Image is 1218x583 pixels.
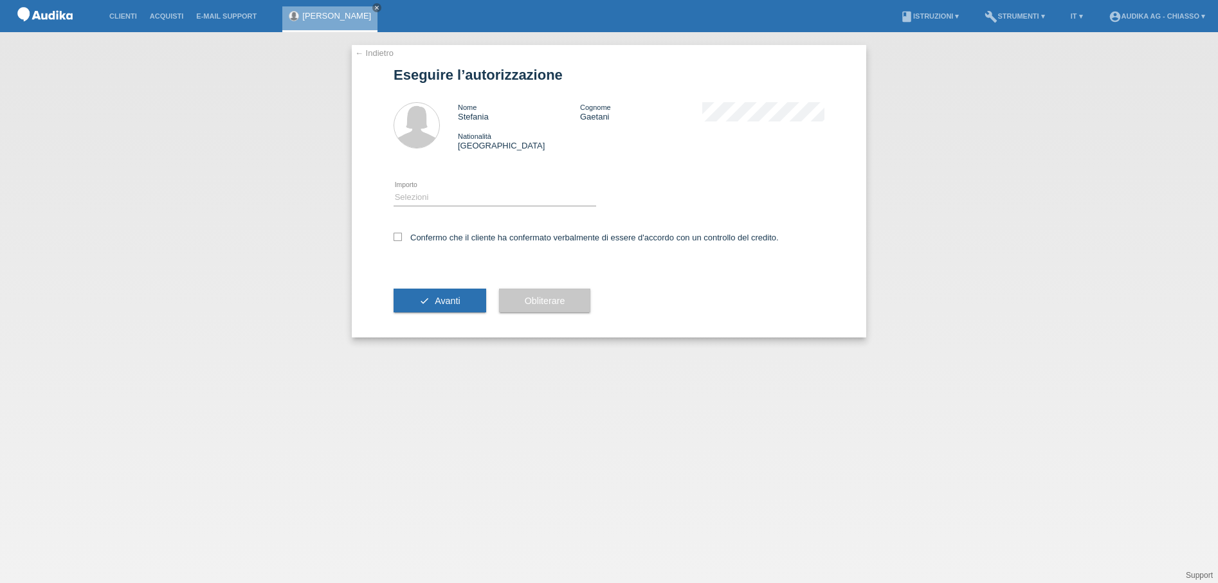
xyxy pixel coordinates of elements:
i: close [374,4,380,11]
span: Cognome [580,103,611,111]
div: [GEOGRAPHIC_DATA] [458,131,580,150]
a: bookIstruzioni ▾ [894,12,965,20]
a: close [372,3,381,12]
a: buildStrumenti ▾ [978,12,1051,20]
label: Confermo che il cliente ha confermato verbalmente di essere d'accordo con un controllo del credito. [394,233,779,242]
div: Stefania [458,102,580,121]
button: Obliterare [499,289,591,313]
a: POS — MF Group [13,25,77,35]
a: account_circleAudika AG - Chiasso ▾ [1102,12,1212,20]
a: IT ▾ [1064,12,1089,20]
i: account_circle [1109,10,1122,23]
span: Nome [458,103,477,111]
div: Gaetani [580,102,702,121]
a: [PERSON_NAME] [302,11,371,21]
a: Support [1186,571,1213,580]
a: ← Indietro [355,48,394,58]
span: Avanti [435,296,460,306]
i: build [985,10,997,23]
a: Acquisti [143,12,190,20]
button: check Avanti [394,289,486,313]
a: E-mail Support [190,12,263,20]
span: Obliterare [525,296,565,306]
span: Nationalità [458,132,491,140]
a: Clienti [103,12,143,20]
h1: Eseguire l’autorizzazione [394,67,824,83]
i: check [419,296,430,306]
i: book [900,10,913,23]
